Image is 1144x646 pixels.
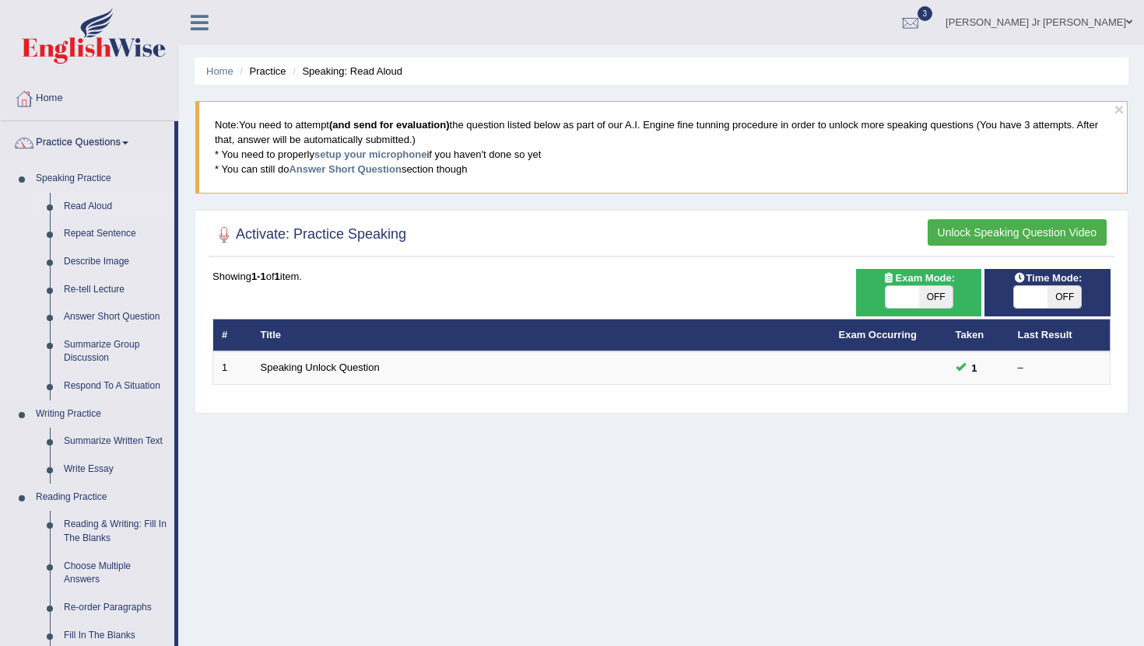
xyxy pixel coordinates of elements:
[876,270,960,286] span: Exam Mode:
[213,351,252,384] td: 1
[213,319,252,351] th: #
[57,248,174,276] a: Describe Image
[1009,319,1111,351] th: Last Result
[839,329,917,340] a: Exam Occurring
[1,77,178,116] a: Home
[57,456,174,484] a: Write Essay
[1007,270,1088,286] span: Time Mode:
[236,64,286,79] li: Practice
[329,119,450,131] b: (and send for evaluation)
[212,269,1111,284] div: Showing of item.
[289,163,401,175] a: Answer Short Question
[57,276,174,304] a: Re-tell Lecture
[856,269,982,316] div: Show exams occurring in exams
[314,148,426,160] a: setup your microphone
[212,223,406,246] h2: Activate: Practice Speaking
[57,511,174,552] a: Reading & Writing: Fill In The Blanks
[57,303,174,331] a: Answer Short Question
[206,65,233,77] a: Home
[252,319,830,351] th: Title
[1047,286,1081,308] span: OFF
[289,64,402,79] li: Speaking: Read Aloud
[918,6,933,21] span: 3
[29,484,174,512] a: Reading Practice
[57,193,174,221] a: Read Aloud
[57,372,174,400] a: Respond To A Situation
[29,165,174,193] a: Speaking Practice
[57,428,174,456] a: Summarize Written Text
[251,271,266,282] b: 1-1
[57,594,174,622] a: Re-order Paragraphs
[966,360,984,376] span: You can still take this question
[261,361,380,373] a: Speaking Unlock Question
[275,271,280,282] b: 1
[1,121,174,160] a: Practice Questions
[29,400,174,428] a: Writing Practice
[57,553,174,594] a: Choose Multiple Answers
[928,219,1107,246] button: Unlock Speaking Question Video
[1114,101,1124,117] button: ×
[215,119,239,131] span: Note:
[1018,361,1102,375] div: –
[57,331,174,372] a: Summarize Group Discussion
[947,319,1009,351] th: Taken
[57,220,174,248] a: Repeat Sentence
[195,101,1128,193] blockquote: You need to attempt the question listed below as part of our A.I. Engine fine tunning procedure i...
[919,286,953,308] span: OFF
